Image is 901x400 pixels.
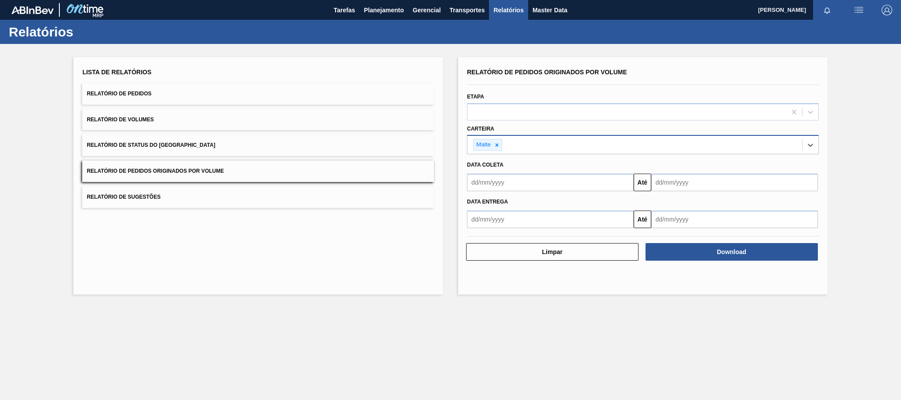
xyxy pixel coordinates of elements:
[82,109,434,131] button: Relatório de Volumes
[82,160,434,182] button: Relatório de Pedidos Originados por Volume
[82,83,434,105] button: Relatório de Pedidos
[82,69,151,76] span: Lista de Relatórios
[87,168,224,174] span: Relatório de Pedidos Originados por Volume
[634,211,651,228] button: Até
[467,211,634,228] input: dd/mm/yyyy
[467,126,494,132] label: Carteira
[467,94,484,100] label: Etapa
[882,5,892,15] img: Logout
[11,6,54,14] img: TNhmsLtSVTkK8tSr43FrP2fwEKptu5GPRR3wAAAABJRU5ErkJggg==
[82,135,434,156] button: Relatório de Status do [GEOGRAPHIC_DATA]
[854,5,864,15] img: userActions
[364,5,404,15] span: Planejamento
[651,211,818,228] input: dd/mm/yyyy
[334,5,355,15] span: Tarefas
[646,243,818,261] button: Download
[9,27,165,37] h1: Relatórios
[87,91,151,97] span: Relatório de Pedidos
[813,4,841,16] button: Notificações
[533,5,567,15] span: Master Data
[87,142,215,148] span: Relatório de Status do [GEOGRAPHIC_DATA]
[467,69,627,76] span: Relatório de Pedidos Originados por Volume
[474,139,492,150] div: Malte
[466,243,638,261] button: Limpar
[87,194,161,200] span: Relatório de Sugestões
[634,174,651,191] button: Até
[87,116,153,123] span: Relatório de Volumes
[82,186,434,208] button: Relatório de Sugestões
[467,174,634,191] input: dd/mm/yyyy
[467,162,503,168] span: Data coleta
[449,5,485,15] span: Transportes
[467,199,508,205] span: Data entrega
[413,5,441,15] span: Gerencial
[651,174,818,191] input: dd/mm/yyyy
[493,5,523,15] span: Relatórios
